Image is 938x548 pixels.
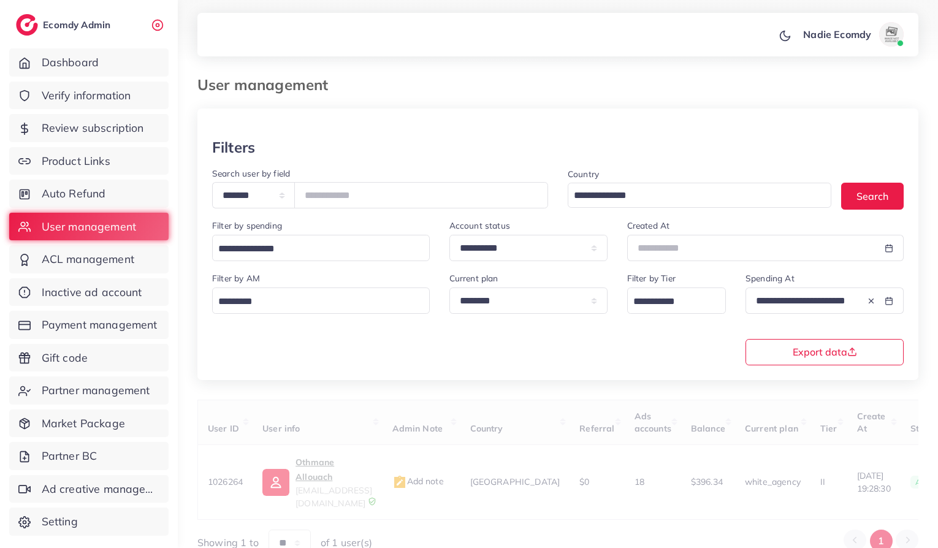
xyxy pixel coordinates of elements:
label: Search user by field [212,167,290,180]
a: Setting [9,508,169,536]
p: Nadie Ecomdy [803,27,871,42]
span: Review subscription [42,120,144,136]
img: logo [16,14,38,36]
a: logoEcomdy Admin [16,14,113,36]
input: Search for option [570,186,815,205]
a: ACL management [9,245,169,273]
label: Filter by AM [212,272,260,284]
span: Partner management [42,382,150,398]
label: Created At [627,219,670,232]
a: Gift code [9,344,169,372]
div: Search for option [568,183,831,208]
input: Search for option [214,240,414,259]
span: Product Links [42,153,110,169]
label: Country [568,168,599,180]
span: Gift code [42,350,88,366]
a: Dashboard [9,48,169,77]
input: Search for option [214,292,414,311]
a: User management [9,213,169,241]
label: Filter by Tier [627,272,676,284]
span: Export data [793,347,857,357]
span: Partner BC [42,448,97,464]
span: Payment management [42,317,158,333]
a: Inactive ad account [9,278,169,306]
h3: Filters [212,139,255,156]
button: Search [841,183,904,209]
span: Market Package [42,416,125,432]
span: Verify information [42,88,131,104]
img: avatar [879,22,904,47]
div: Search for option [212,235,430,261]
a: Partner BC [9,442,169,470]
label: Filter by spending [212,219,282,232]
label: Current plan [449,272,498,284]
span: Setting [42,514,78,530]
a: Market Package [9,409,169,438]
span: Ad creative management [42,481,159,497]
span: Auto Refund [42,186,106,202]
button: Export data [745,339,904,365]
a: Payment management [9,311,169,339]
h3: User management [197,76,338,94]
div: Search for option [212,287,430,314]
span: Dashboard [42,55,99,70]
label: Spending At [745,272,795,284]
a: Review subscription [9,114,169,142]
a: Partner management [9,376,169,405]
h2: Ecomdy Admin [43,19,113,31]
a: Nadie Ecomdyavatar [796,22,909,47]
label: Account status [449,219,510,232]
div: Search for option [627,287,726,314]
span: User management [42,219,136,235]
input: Search for option [629,292,710,311]
span: ACL management [42,251,134,267]
a: Verify information [9,82,169,110]
a: Ad creative management [9,475,169,503]
a: Product Links [9,147,169,175]
span: Inactive ad account [42,284,142,300]
a: Auto Refund [9,180,169,208]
